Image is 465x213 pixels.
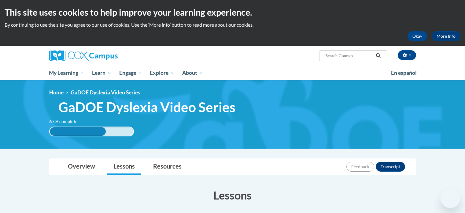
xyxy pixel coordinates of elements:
[88,66,115,80] a: Learn
[49,50,118,61] img: Cox Campus
[50,127,106,136] div: 67% complete
[408,31,427,41] button: Okay
[150,69,174,77] span: Explore
[49,50,165,61] a: Cox Campus
[49,118,84,125] label: 67% complete
[374,52,383,59] button: Search
[178,66,207,80] a: About
[5,21,460,28] p: By continuing to use the site you agree to our use of cookies. Use the ‘More info’ button to read...
[40,66,425,80] div: Main menu
[92,69,111,77] span: Learn
[49,188,416,203] h3: Lessons
[376,162,405,172] button: Transcript
[387,67,421,79] a: En español
[71,89,140,96] span: GaDOE Dyslexia Video Series
[441,188,460,208] iframe: Button to launch messaging window
[49,69,84,77] span: My Learning
[62,159,101,175] a: Overview
[398,50,416,60] button: Account Settings
[146,66,178,80] a: Explore
[346,162,374,172] button: Feedback
[45,66,88,80] a: My Learning
[182,69,203,77] span: About
[115,66,146,80] a: Engage
[119,69,142,77] span: Engage
[107,159,141,175] a: Lessons
[5,6,460,18] h2: This site uses cookies to help improve your learning experience.
[58,99,235,115] span: GaDOE Dyslexia Video Series
[49,89,64,96] a: Home
[391,70,417,76] span: En español
[147,159,188,175] a: Resources
[325,52,374,59] input: Search Courses
[432,31,460,41] a: More Info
